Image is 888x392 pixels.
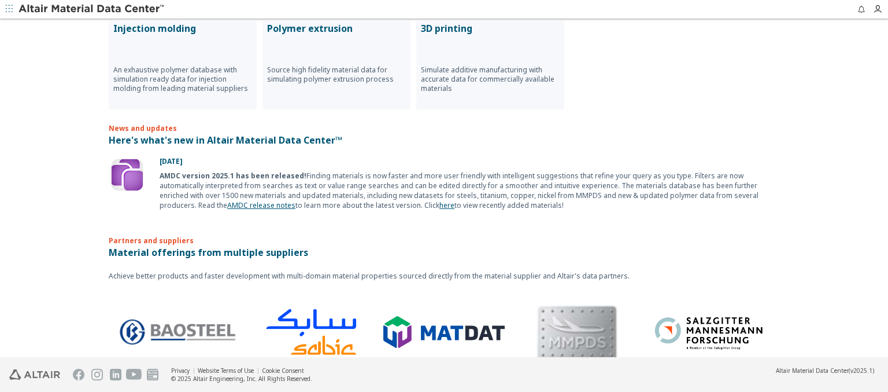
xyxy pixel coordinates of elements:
[198,367,254,375] a: Website Terms of Use
[113,21,252,35] p: Injection molding
[504,291,626,374] img: MMPDS Logo
[227,200,295,210] a: AMDC release notes
[371,316,493,348] img: Logo - MatDat
[109,271,779,281] p: Achieve better products and faster development with multi-domain material properties sourced dire...
[776,367,874,375] div: (v2025.1)
[262,367,304,375] a: Cookie Consent
[439,200,454,210] a: here
[421,21,560,35] p: 3D printing
[109,133,779,147] p: Here's what's new in Altair Material Data Center™
[267,21,406,35] p: Polymer extrusion
[109,123,779,133] p: News and updates
[160,156,779,166] p: [DATE]
[160,171,306,181] b: AMDC version 2025.1 has been released!
[109,246,779,259] p: Material offerings from multiple suppliers
[109,217,779,246] p: Partners and suppliers
[18,3,166,15] img: Altair Material Data Center
[113,65,252,93] p: An exhaustive polymer database with simulation ready data for injection molding from leading mate...
[105,318,227,346] img: Logo - BaoSteel
[171,375,312,383] div: © 2025 Altair Engineering, Inc. All Rights Reserved.
[637,309,758,356] img: Logo - Salzgitter
[171,367,190,375] a: Privacy
[776,367,849,375] span: Altair Material Data Center
[267,65,406,84] p: Source high fidelity material data for simulating polymer extrusion process
[9,369,60,380] img: Altair Engineering
[421,65,560,93] p: Simulate additive manufacturing with accurate data for commercially available materials
[160,171,779,210] div: Finding materials is now faster and more user friendly with intelligent suggestions that refine y...
[109,156,146,193] img: Update Icon Software
[238,294,360,371] img: Logo - Sabic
